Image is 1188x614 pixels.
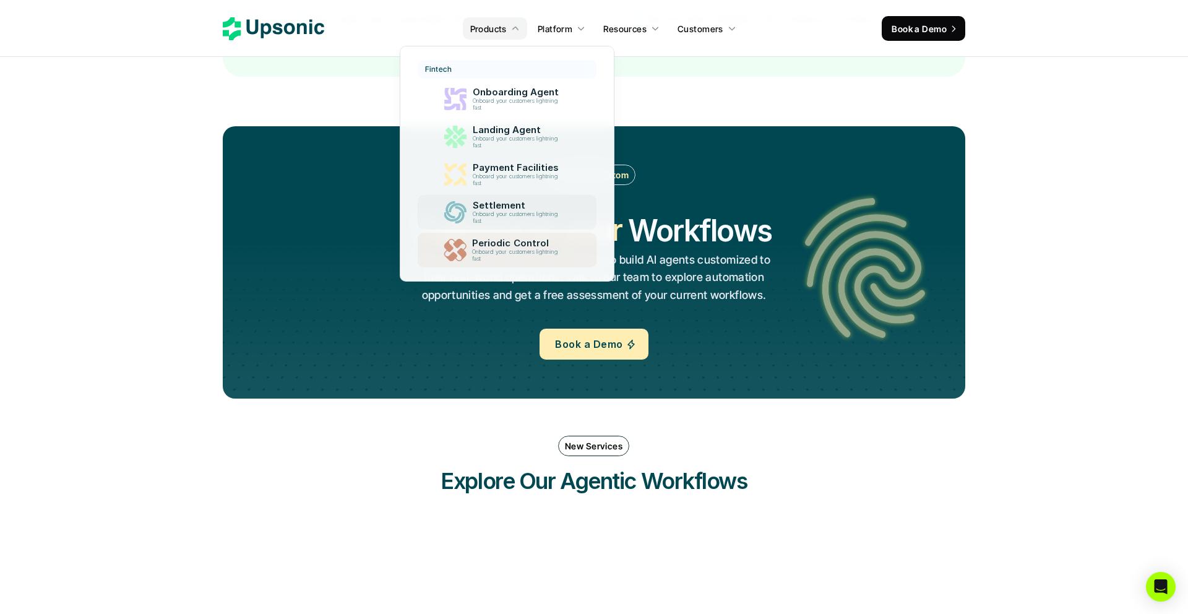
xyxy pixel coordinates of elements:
a: Payment FacilitiesOnboard your customers lightning fast [418,157,596,192]
p: Onboard your customers lightning fast [472,211,562,225]
p: Book a Demo [892,22,947,35]
h2: Tailored to your [416,209,621,251]
p: Resources [603,22,647,35]
p: Platform [538,22,572,35]
a: Book a Demo [882,16,965,41]
a: Landing AgentOnboard your customers lightning fast [418,119,596,154]
div: Open Intercom Messenger [1146,572,1176,602]
a: Periodic ControlOnboard your customers lightning fast [417,233,596,267]
p: Book a Demo [555,335,622,353]
h3: Explore Our Agentic Workflows [408,465,780,496]
p: Customers [678,22,723,35]
p: Onboard your customers lightning fast [472,173,562,187]
p: Onboarding Agent [472,87,564,98]
a: Products [463,17,527,40]
p: Landing Agent [472,124,564,136]
p: Periodic Control [472,238,564,249]
p: Onboard your customers lightning fast [472,98,562,111]
a: SettlementOnboard your customers lightning fast [418,195,596,230]
p: Products [470,22,507,35]
p: Onboard your customers lightning fast [472,136,562,149]
h2: Workflows [628,210,772,251]
p: Onboard your customers lightning fast [472,249,562,262]
p: New Services [565,439,622,452]
p: Fintech [425,65,452,74]
a: Book a Demo [540,329,648,360]
p: Settlement [472,200,564,211]
p: Payment Facilities [472,162,564,173]
a: Onboarding AgentOnboard your customers lightning fast [418,82,596,116]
